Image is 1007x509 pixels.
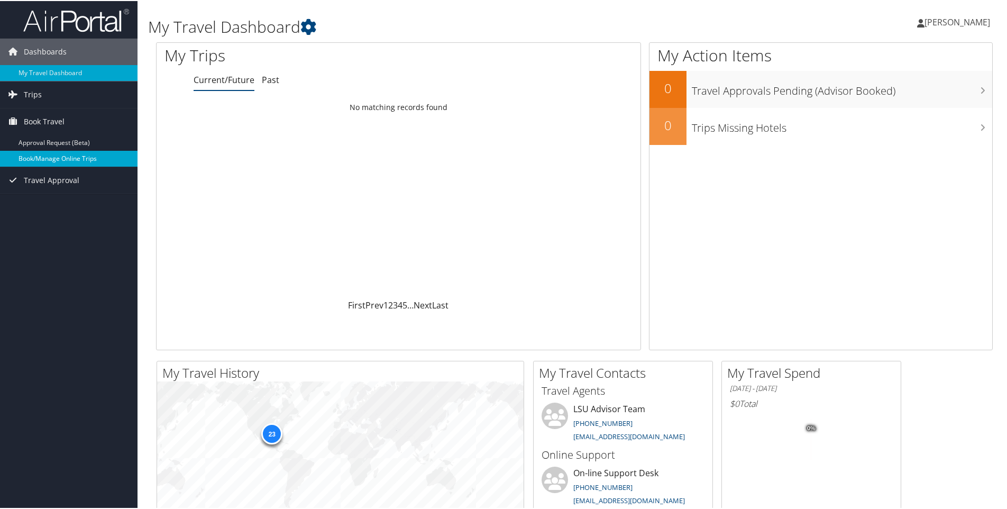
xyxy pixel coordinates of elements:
h2: My Travel History [162,363,524,381]
li: LSU Advisor Team [536,402,710,445]
h2: 0 [649,78,686,96]
span: Book Travel [24,107,65,134]
h6: [DATE] - [DATE] [730,383,893,393]
a: 3 [393,298,398,310]
span: $0 [730,397,739,408]
span: … [407,298,414,310]
span: Trips [24,80,42,107]
a: [EMAIL_ADDRESS][DOMAIN_NAME] [573,495,685,504]
img: airportal-logo.png [23,7,129,32]
span: [PERSON_NAME] [924,15,990,27]
h3: Online Support [542,447,704,461]
h2: My Travel Spend [727,363,901,381]
div: 23 [261,422,282,443]
a: 0Travel Approvals Pending (Advisor Booked) [649,70,992,107]
a: 5 [402,298,407,310]
h2: 0 [649,115,686,133]
a: Last [432,298,448,310]
a: 2 [388,298,393,310]
a: First [348,298,365,310]
h3: Travel Approvals Pending (Advisor Booked) [692,77,992,97]
li: On-line Support Desk [536,466,710,509]
h1: My Travel Dashboard [148,15,717,37]
h3: Trips Missing Hotels [692,114,992,134]
a: [PHONE_NUMBER] [573,417,633,427]
h2: My Travel Contacts [539,363,712,381]
span: Travel Approval [24,166,79,193]
a: Next [414,298,432,310]
span: Dashboards [24,38,67,64]
a: 1 [383,298,388,310]
tspan: 0% [807,424,816,431]
a: Prev [365,298,383,310]
td: No matching records found [157,97,640,116]
a: 4 [398,298,402,310]
a: [PERSON_NAME] [917,5,1001,37]
h1: My Action Items [649,43,992,66]
a: Past [262,73,279,85]
a: [PHONE_NUMBER] [573,481,633,491]
a: [EMAIL_ADDRESS][DOMAIN_NAME] [573,431,685,440]
a: Current/Future [194,73,254,85]
h6: Total [730,397,893,408]
h3: Travel Agents [542,383,704,397]
h1: My Trips [164,43,431,66]
a: 0Trips Missing Hotels [649,107,992,144]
